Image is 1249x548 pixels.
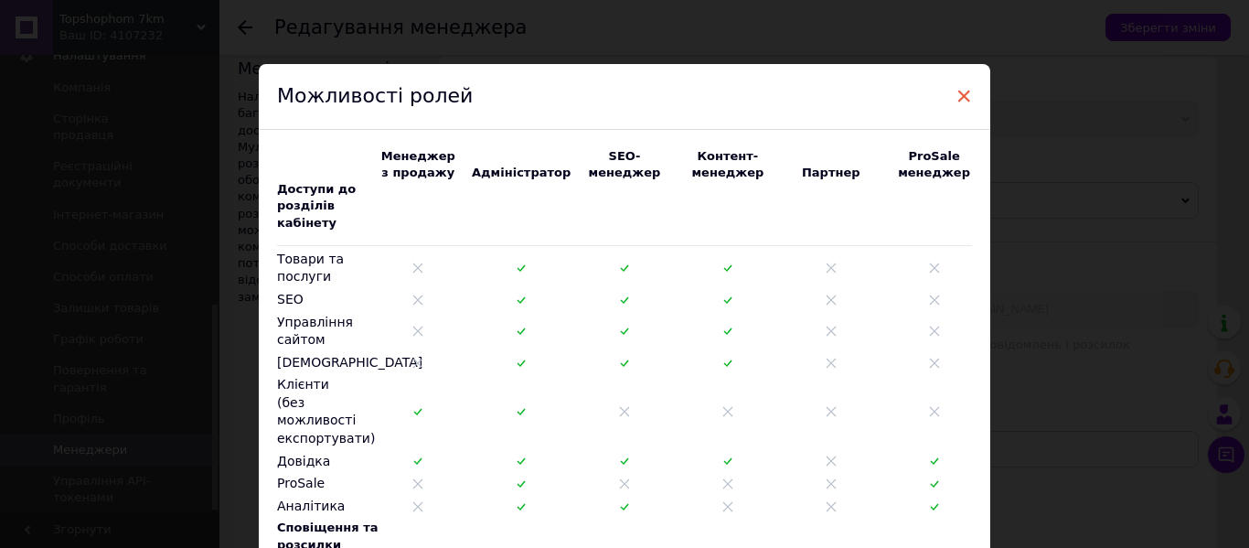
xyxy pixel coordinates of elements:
div: Довідка [277,453,353,471]
div: Управління сайтом [277,314,353,349]
div: [DEMOGRAPHIC_DATA] [277,354,353,372]
div: Клієнти (без можливості експортувати) [277,376,353,447]
div: Доступи до розділів кабінету [277,181,394,231]
div: Адміністратор [484,148,560,181]
div: Товари та послуги [277,251,353,286]
div: Аналітика [277,498,353,516]
div: Менеджер з продажу [380,148,456,181]
span: × [955,81,972,112]
div: SEO-менеджер [587,148,663,181]
div: ProSale [277,475,353,493]
div: SEO [277,291,353,309]
div: Партнер [793,148,869,181]
div: Можливості ролей [259,64,990,130]
div: Контент-менеджер [689,148,765,181]
div: ProSale менеджер [896,148,972,181]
